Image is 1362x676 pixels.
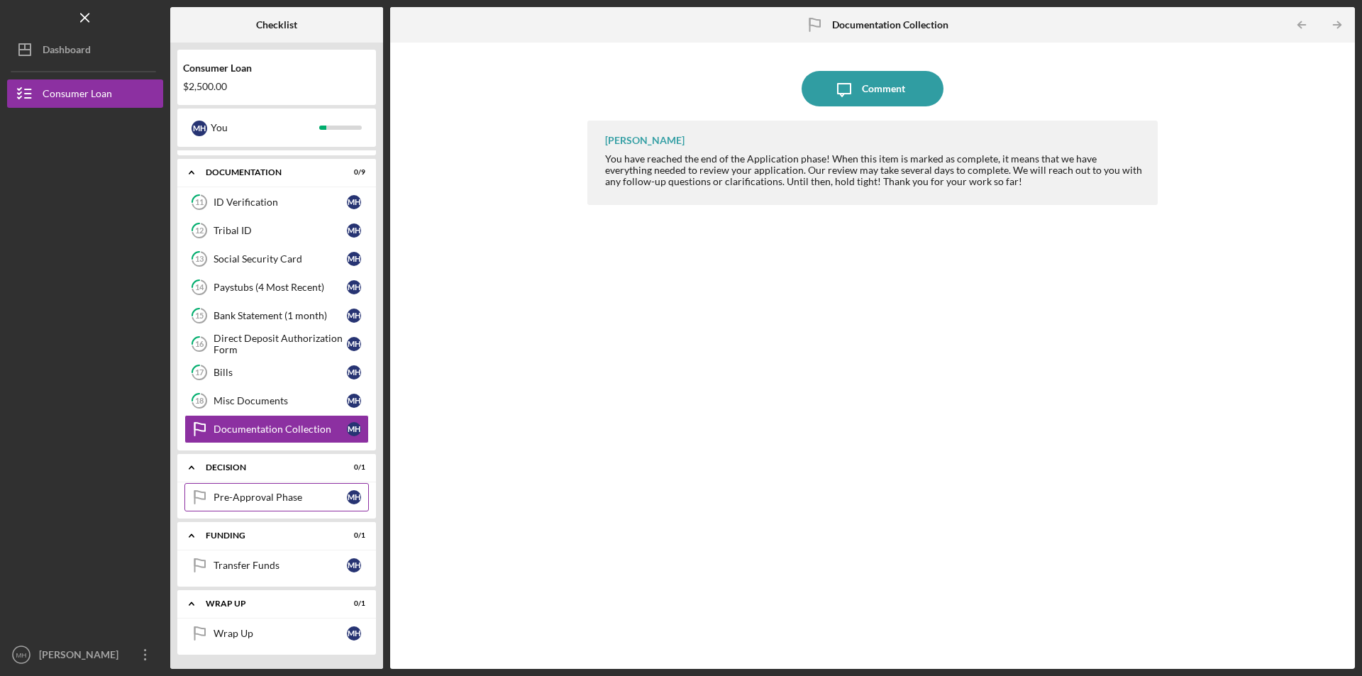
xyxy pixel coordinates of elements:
[347,422,361,436] div: M H
[214,395,347,406] div: Misc Documents
[802,71,943,106] button: Comment
[184,415,369,443] a: Documentation CollectionMH
[195,397,204,406] tspan: 18
[214,423,347,435] div: Documentation Collection
[192,121,207,136] div: M H
[347,195,361,209] div: M H
[183,81,370,92] div: $2,500.00
[340,531,365,540] div: 0 / 1
[832,19,948,31] b: Documentation Collection
[16,651,27,659] text: MH
[347,309,361,323] div: M H
[340,463,365,472] div: 0 / 1
[347,337,361,351] div: M H
[347,280,361,294] div: M H
[862,71,905,106] div: Comment
[184,619,369,648] a: Wrap UpMH
[43,35,91,67] div: Dashboard
[7,641,163,669] button: MH[PERSON_NAME]
[340,599,365,608] div: 0 / 1
[195,226,204,236] tspan: 12
[7,79,163,108] button: Consumer Loan
[206,599,330,608] div: Wrap up
[184,330,369,358] a: 16Direct Deposit Authorization FormMH
[340,168,365,177] div: 0 / 9
[195,311,204,321] tspan: 15
[195,340,204,349] tspan: 16
[214,367,347,378] div: Bills
[211,116,319,140] div: You
[184,245,369,273] a: 13Social Security CardMH
[214,196,347,208] div: ID Verification
[184,551,369,580] a: Transfer FundsMH
[206,168,330,177] div: Documentation
[214,253,347,265] div: Social Security Card
[195,255,204,264] tspan: 13
[347,394,361,408] div: M H
[347,365,361,379] div: M H
[184,358,369,387] a: 17BillsMH
[184,216,369,245] a: 12Tribal IDMH
[195,368,204,377] tspan: 17
[347,223,361,238] div: M H
[347,558,361,572] div: M H
[195,198,204,207] tspan: 11
[195,283,204,292] tspan: 14
[347,252,361,266] div: M H
[206,463,330,472] div: Decision
[43,79,112,111] div: Consumer Loan
[214,310,347,321] div: Bank Statement (1 month)
[184,387,369,415] a: 18Misc DocumentsMH
[347,626,361,641] div: M H
[184,273,369,301] a: 14Paystubs (4 Most Recent)MH
[605,135,685,146] div: [PERSON_NAME]
[256,19,297,31] b: Checklist
[214,225,347,236] div: Tribal ID
[214,492,347,503] div: Pre-Approval Phase
[347,490,361,504] div: M H
[214,333,347,355] div: Direct Deposit Authorization Form
[184,188,369,216] a: 11ID VerificationMH
[7,35,163,64] button: Dashboard
[206,531,330,540] div: Funding
[184,301,369,330] a: 15Bank Statement (1 month)MH
[214,628,347,639] div: Wrap Up
[35,641,128,672] div: [PERSON_NAME]
[605,153,1144,187] div: You have reached the end of the Application phase! When this item is marked as complete, it means...
[214,560,347,571] div: Transfer Funds
[214,282,347,293] div: Paystubs (4 Most Recent)
[184,483,369,511] a: Pre-Approval PhaseMH
[183,62,370,74] div: Consumer Loan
